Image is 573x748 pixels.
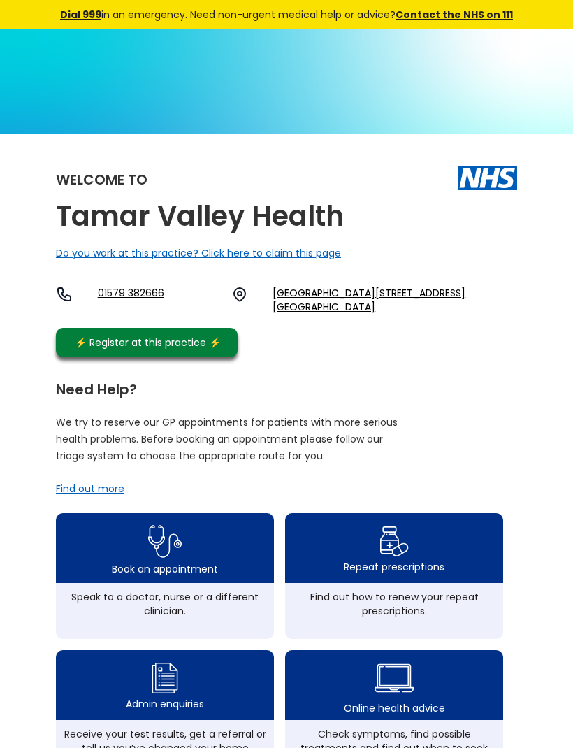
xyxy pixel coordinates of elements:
[63,590,267,618] div: Speak to a doctor, nurse or a different clinician.
[375,655,414,701] img: health advice icon
[56,201,344,232] h2: Tamar Valley Health
[126,697,204,711] div: Admin enquiries
[56,286,73,303] img: telephone icon
[56,328,238,357] a: ⚡️ Register at this practice ⚡️
[112,562,218,576] div: Book an appointment
[231,286,248,303] img: practice location icon
[56,513,274,639] a: book appointment icon Book an appointmentSpeak to a doctor, nurse or a different clinician.
[344,701,445,715] div: Online health advice
[56,482,124,496] a: Find out more
[150,659,180,697] img: admin enquiry icon
[273,286,517,314] a: [GEOGRAPHIC_DATA][STREET_ADDRESS][GEOGRAPHIC_DATA]
[56,375,503,396] div: Need Help?
[148,521,182,562] img: book appointment icon
[98,286,220,314] a: 01579 382666
[285,513,503,639] a: repeat prescription iconRepeat prescriptionsFind out how to renew your repeat prescriptions.
[56,246,341,260] a: Do you work at this practice? Click here to claim this page
[292,590,496,618] div: Find out how to renew your repeat prescriptions.
[344,560,444,574] div: Repeat prescriptions
[56,414,398,464] p: We try to reserve our GP appointments for patients with more serious health problems. Before book...
[39,7,534,22] div: in an emergency. Need non-urgent medical help or advice?
[60,8,101,22] a: Dial 999
[56,173,147,187] div: Welcome to
[396,8,513,22] a: Contact the NHS on 111
[458,166,517,189] img: The NHS logo
[67,335,228,350] div: ⚡️ Register at this practice ⚡️
[379,523,409,560] img: repeat prescription icon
